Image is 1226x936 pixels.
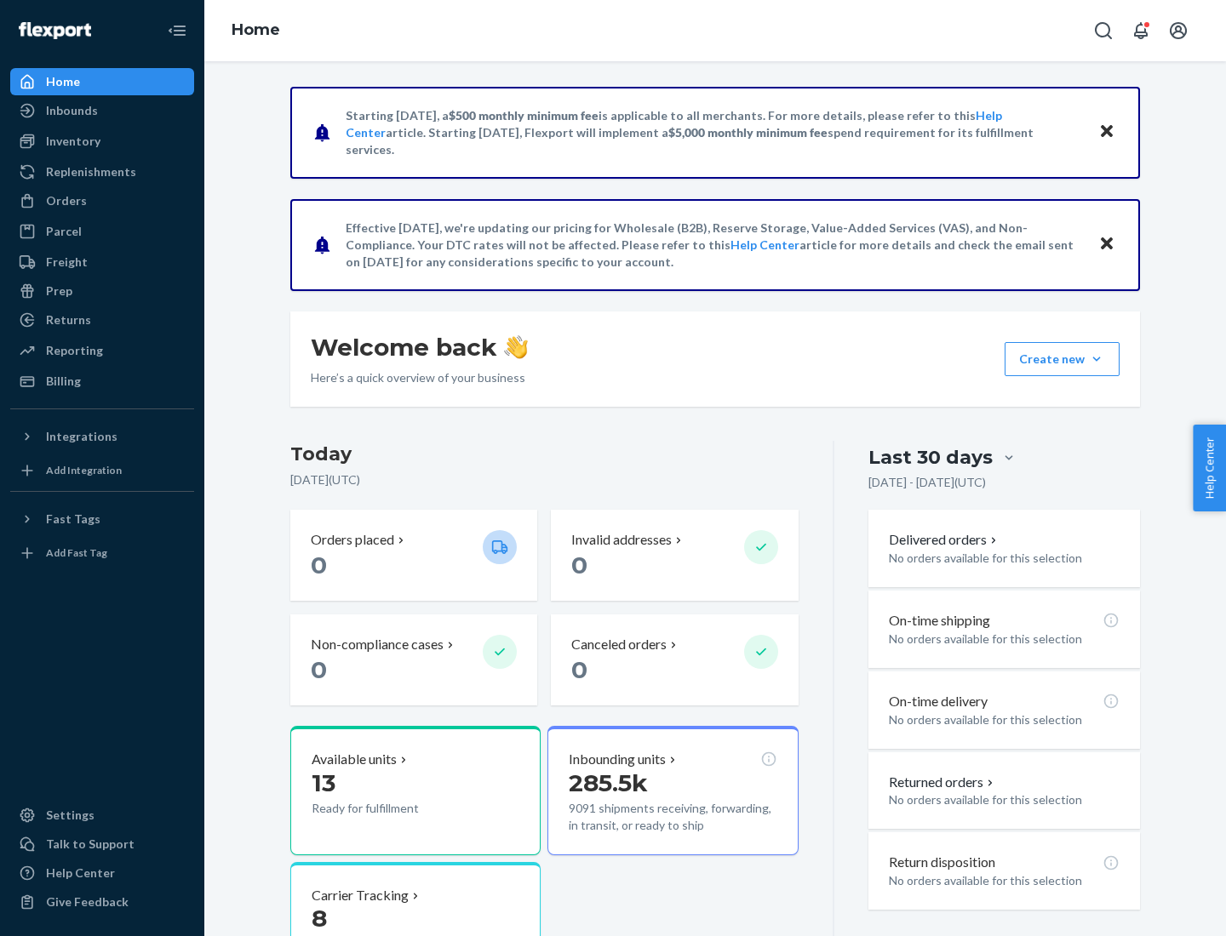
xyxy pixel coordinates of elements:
[46,836,135,853] div: Talk to Support
[290,441,799,468] h3: Today
[10,158,194,185] a: Replenishments
[668,125,828,140] span: $5,000 monthly minimum fee
[312,750,397,769] p: Available units
[46,254,88,271] div: Freight
[504,335,528,359] img: hand-wave emoji
[46,428,117,445] div: Integrations
[889,711,1120,728] p: No orders available for this selection
[46,545,107,560] div: Add Fast Tag
[10,68,194,95] a: Home
[1161,14,1195,48] button: Open account menu
[290,614,537,705] button: Non-compliance cases 0
[312,800,469,817] p: Ready for fulfillment
[10,218,194,245] a: Parcel
[571,635,667,654] p: Canceled orders
[1005,342,1120,376] button: Create new
[10,248,194,276] a: Freight
[1124,14,1158,48] button: Open notifications
[569,800,776,834] p: 9091 shipments receiving, forwarding, in transit, or ready to ship
[868,474,986,491] p: [DATE] - [DATE] ( UTC )
[569,768,648,797] span: 285.5k
[312,904,327,933] span: 8
[1096,120,1118,145] button: Close
[449,108,599,123] span: $500 monthly minimum fee
[10,97,194,124] a: Inbounds
[10,337,194,364] a: Reporting
[218,6,294,55] ol: breadcrumbs
[46,373,81,390] div: Billing
[10,423,194,450] button: Integrations
[889,853,995,872] p: Return disposition
[10,128,194,155] a: Inventory
[889,791,1120,808] p: No orders available for this selection
[10,802,194,829] a: Settings
[868,444,993,471] div: Last 30 days
[10,187,194,214] a: Orders
[889,692,988,711] p: On-time delivery
[889,773,997,792] button: Returned orders
[46,133,100,150] div: Inventory
[46,342,103,359] div: Reporting
[10,539,194,567] a: Add Fast Tag
[10,830,194,858] a: Talk to Support
[312,886,409,905] p: Carrier Tracking
[730,237,799,252] a: Help Center
[311,655,327,684] span: 0
[312,768,335,797] span: 13
[46,463,122,477] div: Add Integration
[569,750,666,769] p: Inbounding units
[290,510,537,601] button: Orders placed 0
[551,614,798,705] button: Canceled orders 0
[889,872,1120,889] p: No orders available for this selection
[10,306,194,334] a: Returns
[19,22,91,39] img: Flexport logo
[346,220,1082,271] p: Effective [DATE], we're updating our pricing for Wholesale (B2B), Reserve Storage, Value-Added Se...
[1086,14,1120,48] button: Open Search Box
[46,893,129,910] div: Give Feedback
[571,655,587,684] span: 0
[46,807,95,824] div: Settings
[46,223,82,240] div: Parcel
[311,530,394,550] p: Orders placed
[311,332,528,362] h1: Welcome back
[10,859,194,887] a: Help Center
[1096,232,1118,257] button: Close
[46,311,91,328] div: Returns
[311,635,444,654] p: Non-compliance cases
[889,530,1000,550] button: Delivered orders
[547,726,798,855] button: Inbounding units285.5k9091 shipments receiving, forwarding, in transit, or ready to ship
[232,20,280,39] a: Home
[10,457,194,484] a: Add Integration
[311,551,327,579] span: 0
[290,726,541,855] button: Available units13Ready for fulfillment
[571,551,587,579] span: 0
[46,163,136,180] div: Replenishments
[1193,425,1226,511] button: Help Center
[46,102,98,119] div: Inbounds
[571,530,672,550] p: Invalid addresses
[889,611,990,631] p: On-time shipping
[889,631,1120,648] p: No orders available for this selection
[46,511,100,528] div: Fast Tags
[160,14,194,48] button: Close Navigation
[46,283,72,300] div: Prep
[346,107,1082,158] p: Starting [DATE], a is applicable to all merchants. For more details, please refer to this article...
[10,277,194,305] a: Prep
[10,505,194,533] button: Fast Tags
[889,550,1120,567] p: No orders available for this selection
[290,471,799,488] p: [DATE] ( UTC )
[46,865,115,882] div: Help Center
[46,73,80,90] div: Home
[551,510,798,601] button: Invalid addresses 0
[46,192,87,209] div: Orders
[10,888,194,916] button: Give Feedback
[10,368,194,395] a: Billing
[311,369,528,386] p: Here’s a quick overview of your business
